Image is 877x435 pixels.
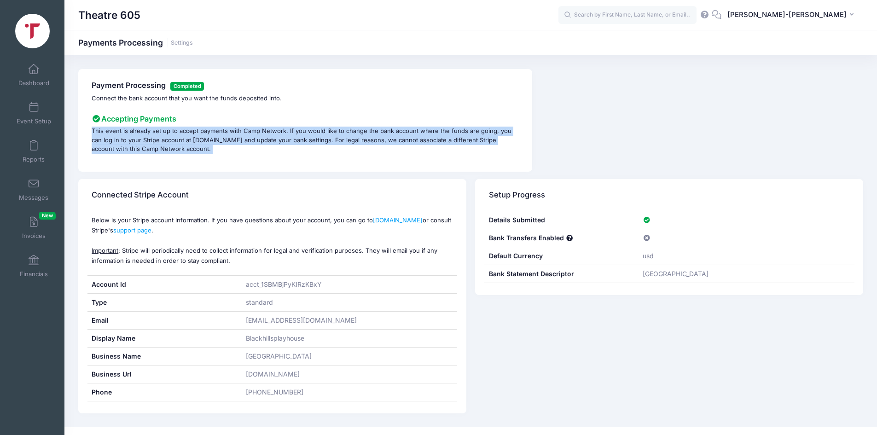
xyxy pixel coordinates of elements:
[92,182,189,209] h3: Connected Stripe Account
[727,10,847,20] span: [PERSON_NAME]-[PERSON_NAME]
[241,383,457,401] div: [PHONE_NUMBER]
[87,294,242,311] div: Type
[113,226,151,234] a: support page
[87,383,242,401] div: Phone
[170,82,204,91] span: Completed
[12,135,56,168] a: Reports
[87,276,242,293] div: Account Id
[22,232,46,240] span: Invoices
[92,247,118,254] u: Important
[12,97,56,129] a: Event Setup
[373,216,423,224] a: [DOMAIN_NAME]
[87,330,242,347] div: Display Name
[92,94,519,103] p: Connect the bank account that you want the funds deposited into.
[92,115,519,124] h4: Accepting Payments
[484,265,639,283] div: Bank Statement Descriptor
[78,38,193,47] h1: Payments Processing
[20,270,48,278] span: Financials
[12,59,56,91] a: Dashboard
[18,79,49,87] span: Dashboard
[12,174,56,206] a: Messages
[15,14,50,48] img: Theatre 605
[558,6,697,24] input: Search by First Name, Last Name, or Email...
[241,365,457,383] div: [DOMAIN_NAME]
[17,117,51,125] span: Event Setup
[39,212,56,220] span: New
[12,250,56,282] a: Financials
[87,312,242,329] div: Email
[92,127,519,154] p: This event is already set up to accept payments with Camp Network. If you would like to change th...
[241,348,457,365] div: [GEOGRAPHIC_DATA]
[92,81,519,91] h4: Payment Processing
[484,247,639,265] div: Default Currency
[23,156,45,163] span: Reports
[241,294,457,311] div: standard
[489,182,545,209] h3: Setup Progress
[241,330,457,347] div: Blackhillsplayhouse
[721,5,863,26] button: [PERSON_NAME]-[PERSON_NAME]
[78,5,140,26] h1: Theatre 605
[19,194,48,202] span: Messages
[484,211,639,229] div: Details Submitted
[484,229,639,247] div: Bank Transfers Enabled
[87,365,242,383] div: Business Url
[241,312,457,329] div: [EMAIL_ADDRESS][DOMAIN_NAME]
[12,212,56,244] a: InvoicesNew
[87,348,242,365] div: Business Name
[241,276,457,293] div: acct_1SBMBjPyKIRzKBxY
[639,247,854,265] div: usd
[639,265,854,283] div: [GEOGRAPHIC_DATA]
[171,40,193,46] a: Settings
[92,215,453,266] p: Below is your Stripe account information. If you have questions about your account, you can go to...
